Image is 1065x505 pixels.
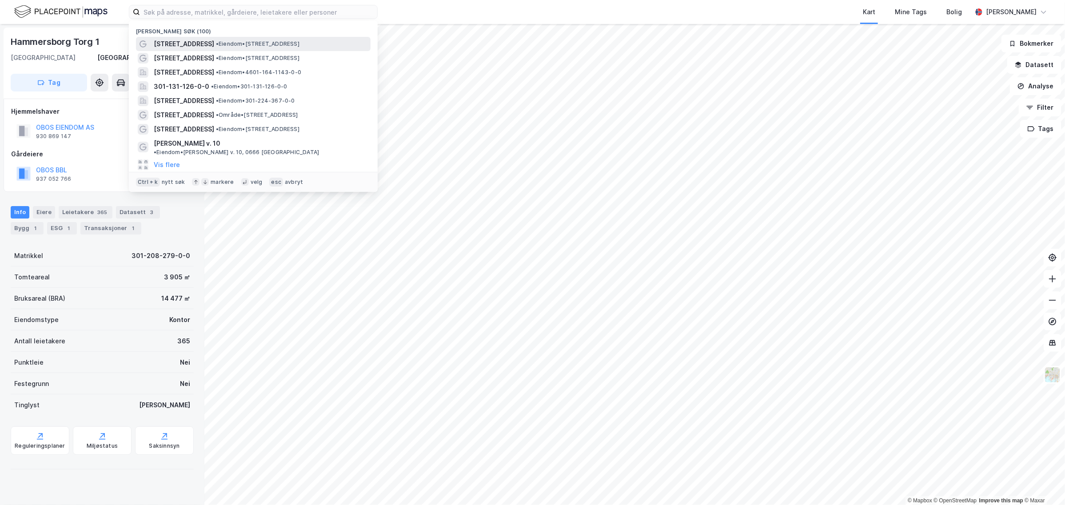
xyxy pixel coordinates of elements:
[136,178,160,187] div: Ctrl + k
[1001,35,1061,52] button: Bokmerker
[216,40,299,48] span: Eiendom • [STREET_ADDRESS]
[216,126,219,132] span: •
[251,179,263,186] div: velg
[116,206,160,219] div: Datasett
[139,400,190,410] div: [PERSON_NAME]
[31,224,40,233] div: 1
[1021,462,1065,505] iframe: Chat Widget
[11,74,87,91] button: Tag
[154,95,214,106] span: [STREET_ADDRESS]
[14,357,44,368] div: Punktleie
[1019,99,1061,116] button: Filter
[1007,56,1061,74] button: Datasett
[36,175,71,183] div: 937 052 766
[154,53,214,64] span: [STREET_ADDRESS]
[216,97,295,104] span: Eiendom • 301-224-367-0-0
[216,69,301,76] span: Eiendom • 4601-164-1143-0-0
[154,124,214,135] span: [STREET_ADDRESS]
[216,126,299,133] span: Eiendom • [STREET_ADDRESS]
[216,55,299,62] span: Eiendom • [STREET_ADDRESS]
[908,497,932,504] a: Mapbox
[154,138,220,149] span: [PERSON_NAME] v. 10
[154,149,156,155] span: •
[96,208,109,217] div: 365
[180,378,190,389] div: Nei
[129,21,378,37] div: [PERSON_NAME] søk (100)
[36,133,71,140] div: 930 869 147
[14,314,59,325] div: Eiendomstype
[11,106,193,117] div: Hjemmelshaver
[154,39,214,49] span: [STREET_ADDRESS]
[14,378,49,389] div: Festegrunn
[216,40,219,47] span: •
[269,178,283,187] div: esc
[64,224,73,233] div: 1
[169,314,190,325] div: Kontor
[863,7,875,17] div: Kart
[1021,462,1065,505] div: Kontrollprogram for chat
[164,272,190,282] div: 3 905 ㎡
[895,7,927,17] div: Mine Tags
[934,497,977,504] a: OpenStreetMap
[132,251,190,261] div: 301-208-279-0-0
[149,442,180,449] div: Saksinnsyn
[14,336,65,346] div: Antall leietakere
[986,7,1037,17] div: [PERSON_NAME]
[14,4,108,20] img: logo.f888ab2527a4732fd821a326f86c7f29.svg
[1010,77,1061,95] button: Analyse
[154,67,214,78] span: [STREET_ADDRESS]
[1044,366,1061,383] img: Z
[154,149,319,156] span: Eiendom • [PERSON_NAME] v. 10, 0666 [GEOGRAPHIC_DATA]
[285,179,303,186] div: avbryt
[154,159,180,170] button: Vis flere
[148,208,156,217] div: 3
[154,81,209,92] span: 301-131-126-0-0
[216,111,219,118] span: •
[14,251,43,261] div: Matrikkel
[154,110,214,120] span: [STREET_ADDRESS]
[14,400,40,410] div: Tinglyst
[140,5,377,19] input: Søk på adresse, matrikkel, gårdeiere, leietakere eller personer
[979,497,1023,504] a: Improve this map
[87,442,118,449] div: Miljøstatus
[14,272,50,282] div: Tomteareal
[162,179,185,186] div: nytt søk
[180,357,190,368] div: Nei
[177,336,190,346] div: 365
[97,52,194,63] div: [GEOGRAPHIC_DATA], 208/279
[211,179,234,186] div: markere
[216,111,298,119] span: Område • [STREET_ADDRESS]
[216,55,219,61] span: •
[161,293,190,304] div: 14 477 ㎡
[80,222,141,235] div: Transaksjoner
[216,69,219,76] span: •
[59,206,112,219] div: Leietakere
[1020,120,1061,138] button: Tags
[129,224,138,233] div: 1
[216,97,219,104] span: •
[11,35,101,49] div: Hammersborg Torg 1
[211,83,287,90] span: Eiendom • 301-131-126-0-0
[11,149,193,159] div: Gårdeiere
[33,206,55,219] div: Eiere
[946,7,962,17] div: Bolig
[11,206,29,219] div: Info
[14,293,65,304] div: Bruksareal (BRA)
[47,222,77,235] div: ESG
[11,222,44,235] div: Bygg
[211,83,214,90] span: •
[15,442,65,449] div: Reguleringsplaner
[11,52,76,63] div: [GEOGRAPHIC_DATA]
